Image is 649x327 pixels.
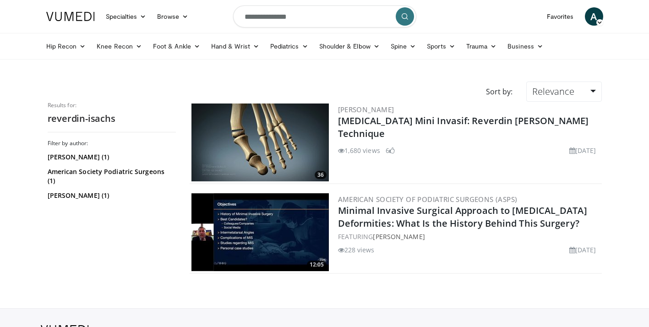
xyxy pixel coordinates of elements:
a: [MEDICAL_DATA] Mini Invasif: Reverdin [PERSON_NAME] Technique [338,114,589,140]
div: Sort by: [479,82,519,102]
li: 228 views [338,245,375,255]
a: [PERSON_NAME] (1) [48,153,174,162]
div: FEATURING [338,232,600,241]
input: Search topics, interventions [233,5,416,27]
a: Specialties [100,7,152,26]
li: [DATE] [569,146,596,155]
a: [PERSON_NAME] [338,105,394,114]
a: Business [502,37,549,55]
a: Favorites [541,7,579,26]
a: Spine [385,37,421,55]
span: 12:05 [307,261,327,269]
a: Pediatrics [265,37,314,55]
a: Trauma [461,37,502,55]
img: 13f1d04f-223c-4900-9df9-54451763cdf6.300x170_q85_crop-smart_upscale.jpg [191,104,329,181]
a: American Society of Podiatric Surgeons (ASPS) [338,195,518,204]
a: A [585,7,603,26]
a: Relevance [526,82,601,102]
li: [DATE] [569,245,596,255]
h3: Filter by author: [48,140,176,147]
span: Relevance [532,85,574,98]
a: [PERSON_NAME] (1) [48,191,174,200]
a: Shoulder & Elbow [314,37,385,55]
img: VuMedi Logo [46,12,95,21]
a: Sports [421,37,461,55]
li: 1,680 views [338,146,380,155]
a: Hand & Wrist [206,37,265,55]
a: 12:05 [191,193,329,271]
li: 6 [386,146,395,155]
a: 36 [191,104,329,181]
img: 9ceb5be9-3d21-4dbe-b695-090f99393fe6.300x170_q85_crop-smart_upscale.jpg [191,193,329,271]
a: Minimal Invasive Surgical Approach to [MEDICAL_DATA] Deformities: What Is the History Behind This... [338,204,587,229]
h2: reverdin-isachs [48,113,176,125]
a: Foot & Ankle [147,37,206,55]
a: Browse [152,7,194,26]
a: Knee Recon [91,37,147,55]
span: 36 [315,171,327,179]
a: American Society Podiatric Surgeons (1) [48,167,174,185]
a: [PERSON_NAME] [373,232,425,241]
a: Hip Recon [41,37,92,55]
p: Results for: [48,102,176,109]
